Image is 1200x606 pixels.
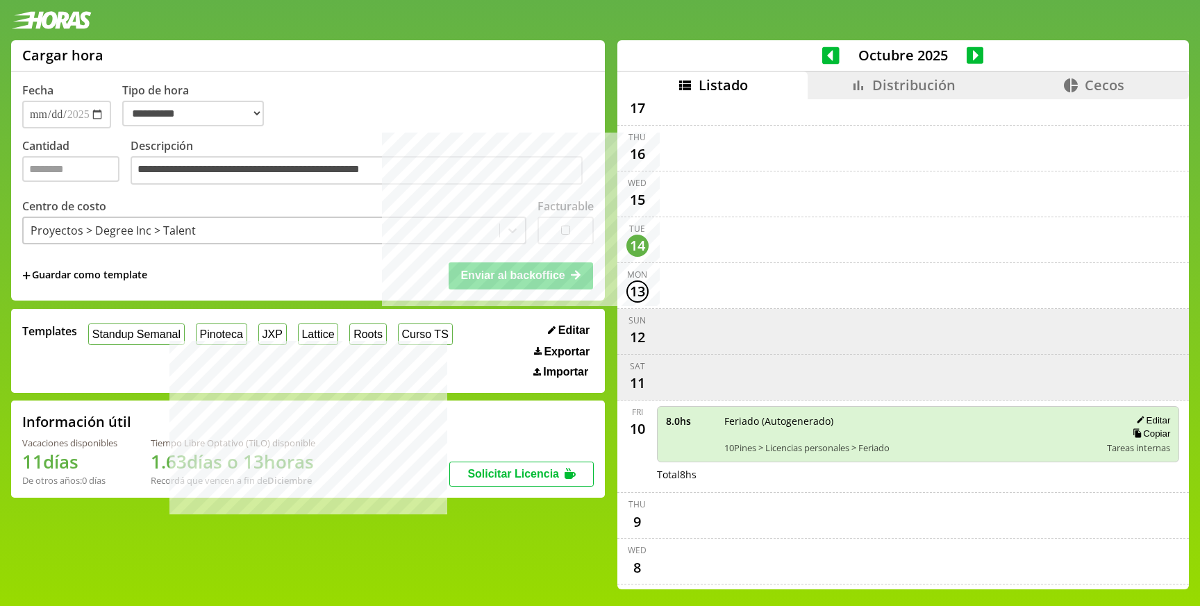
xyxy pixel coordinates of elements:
[22,138,131,189] label: Cantidad
[626,510,649,532] div: 9
[22,83,53,98] label: Fecha
[1128,428,1170,439] button: Copiar
[131,156,583,185] textarea: Descripción
[666,414,715,428] span: 8.0 hs
[537,199,594,214] label: Facturable
[617,99,1189,587] div: scrollable content
[626,556,649,578] div: 8
[626,372,649,394] div: 11
[626,235,649,257] div: 14
[626,326,649,348] div: 12
[267,474,312,487] b: Diciembre
[22,46,103,65] h1: Cargar hora
[627,269,647,280] div: Mon
[122,83,275,128] label: Tipo de hora
[626,418,649,440] div: 10
[724,414,1098,428] span: Feriado (Autogenerado)
[628,498,646,510] div: Thu
[543,366,588,378] span: Importar
[122,101,264,126] select: Tipo de hora
[724,441,1098,454] span: 10Pines > Licencias personales > Feriado
[22,268,147,283] span: +Guardar como template
[840,46,967,65] span: Octubre 2025
[872,76,956,94] span: Distribución
[628,314,646,326] div: Sun
[699,76,748,94] span: Listado
[398,323,453,345] button: Curso TS
[626,97,649,119] div: 17
[626,280,649,303] div: 13
[1085,76,1124,94] span: Cecos
[151,437,315,449] div: Tiempo Libre Optativo (TiLO) disponible
[544,346,590,358] span: Exportar
[626,189,649,211] div: 15
[31,223,196,238] div: Proyectos > Degree Inc > Talent
[349,323,386,345] button: Roots
[449,462,594,487] button: Solicitar Licencia
[1107,441,1170,454] span: Tareas internas
[22,156,119,182] input: Cantidad
[196,323,247,345] button: Pinoteca
[298,323,339,345] button: Lattice
[22,268,31,283] span: +
[628,544,647,556] div: Wed
[151,449,315,474] h1: 1.63 días o 13 horas
[558,324,590,337] span: Editar
[460,269,565,281] span: Enviar al backoffice
[131,138,594,189] label: Descripción
[630,360,645,372] div: Sat
[467,468,559,480] span: Solicitar Licencia
[22,412,131,431] h2: Información útil
[151,474,315,487] div: Recordá que vencen a fin de
[629,223,645,235] div: Tue
[22,474,117,487] div: De otros años: 0 días
[449,262,593,289] button: Enviar al backoffice
[628,177,647,189] div: Wed
[544,323,594,337] button: Editar
[22,437,117,449] div: Vacaciones disponibles
[88,323,185,345] button: Standup Semanal
[657,468,1180,481] div: Total 8 hs
[258,323,287,345] button: JXP
[1132,414,1170,426] button: Editar
[22,323,77,339] span: Templates
[22,199,106,214] label: Centro de costo
[632,406,643,418] div: Fri
[22,449,117,474] h1: 11 días
[626,143,649,165] div: 16
[628,131,646,143] div: Thu
[530,345,594,359] button: Exportar
[11,11,92,29] img: logotipo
